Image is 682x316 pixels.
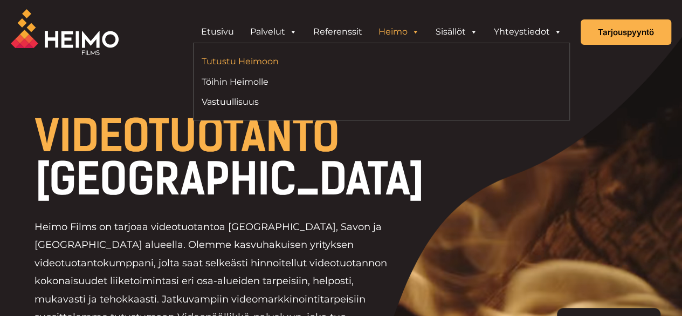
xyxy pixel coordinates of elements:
h1: [GEOGRAPHIC_DATA] [35,115,469,201]
span: VIDEOTUOTANTO [35,110,340,162]
a: Tutustu Heimoon [202,54,374,69]
a: Sisällöt [428,21,486,43]
a: Vastuullisuus [202,95,374,109]
img: Heimo Filmsin logo [11,9,119,55]
a: Referenssit [305,21,370,43]
a: Tarjouspyyntö [581,19,671,45]
a: Heimo [370,21,428,43]
a: Palvelut [242,21,305,43]
aside: Header Widget 1 [188,21,575,43]
a: Etusivu [193,21,242,43]
a: Yhteystiedot [486,21,570,43]
a: Töihin Heimolle [202,75,374,89]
